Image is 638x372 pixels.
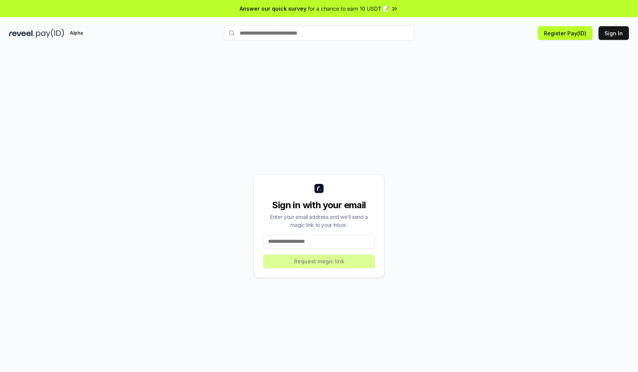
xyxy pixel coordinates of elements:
div: Alpha [66,28,87,38]
img: logo_small [314,184,324,193]
div: Sign in with your email [263,199,375,211]
img: reveel_dark [9,28,35,38]
img: pay_id [36,28,64,38]
button: Register Pay(ID) [538,26,592,40]
span: Answer our quick survey [240,5,306,13]
button: Sign In [599,26,629,40]
div: Enter your email address and we’ll send a magic link to your inbox. [263,213,375,229]
span: for a chance to earn 10 USDT 📝 [308,5,389,13]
